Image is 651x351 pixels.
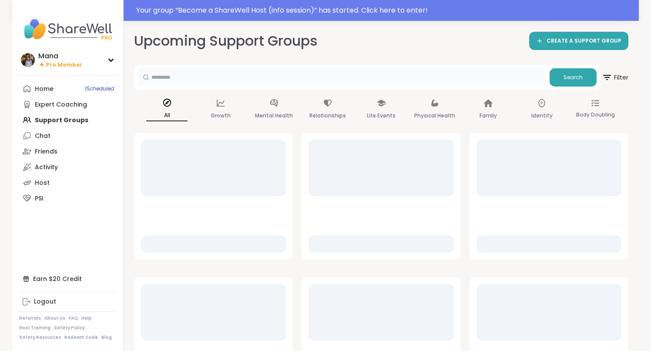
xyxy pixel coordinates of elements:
[136,5,634,16] div: Your group “ Become a ShareWell Host (info session) ” has started. Click here to enter!
[35,147,57,156] div: Friends
[46,61,82,69] span: Pro Member
[35,163,58,172] div: Activity
[64,334,98,341] a: Redeem Code
[35,179,50,187] div: Host
[531,110,553,121] p: Identity
[54,325,85,331] a: Safety Policy
[134,31,318,51] h2: Upcoming Support Groups
[529,32,628,50] a: CREATE A SUPPORT GROUP
[19,175,116,191] a: Host
[34,298,56,306] div: Logout
[367,110,396,121] p: Life Events
[19,191,116,206] a: PSI
[19,81,116,97] a: Home1Scheduled
[602,65,628,90] button: Filter
[19,97,116,112] a: Expert Coaching
[550,68,597,87] button: Search
[480,110,497,121] p: Family
[576,110,615,120] p: Body Doubling
[547,37,621,45] span: CREATE A SUPPORT GROUP
[35,194,44,203] div: PSI
[85,85,114,92] span: 1 Scheduled
[309,110,346,121] p: Relationships
[19,14,116,44] img: ShareWell Nav Logo
[414,110,455,121] p: Physical Health
[19,325,50,331] a: Host Training
[21,53,35,67] img: Mana
[564,74,583,81] span: Search
[19,159,116,175] a: Activity
[211,110,231,121] p: Growth
[602,67,628,88] span: Filter
[38,51,82,61] div: Mana
[35,132,50,140] div: Chat
[81,315,92,321] a: Help
[35,100,87,109] div: Expert Coaching
[19,315,41,321] a: Referrals
[19,334,61,341] a: Safety Resources
[19,271,116,287] div: Earn $20 Credit
[255,110,293,121] p: Mental Health
[19,128,116,144] a: Chat
[44,315,65,321] a: About Us
[19,144,116,159] a: Friends
[19,294,116,310] a: Logout
[35,85,54,94] div: Home
[101,334,112,341] a: Blog
[146,110,188,121] p: All
[69,315,78,321] a: FAQ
